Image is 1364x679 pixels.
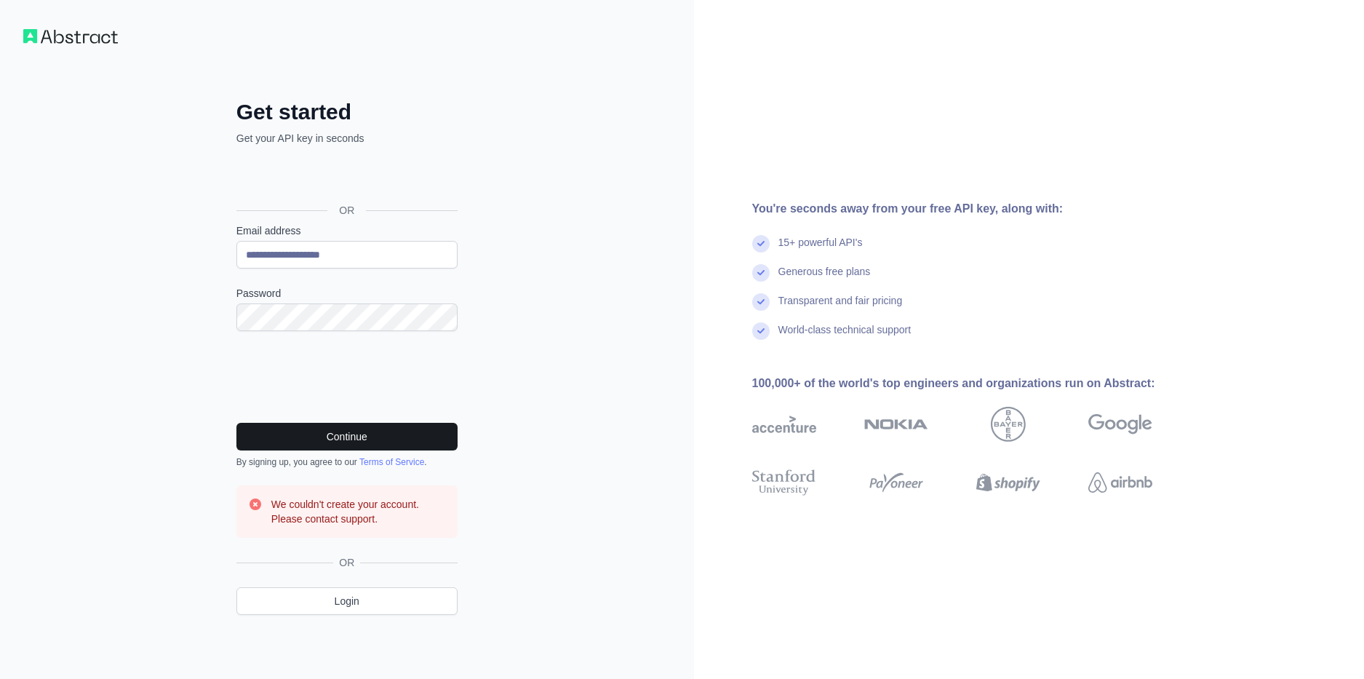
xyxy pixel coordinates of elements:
img: bayer [991,407,1026,442]
img: shopify [976,466,1040,499]
h2: Get started [236,99,458,125]
h3: We couldn't create your account. Please contact support. [271,497,446,526]
p: Get your API key in seconds [236,131,458,146]
div: World-class technical support [778,322,912,352]
a: Terms of Service [359,457,424,467]
iframe: Кнопка "Войти с аккаунтом Google" [229,162,462,194]
img: stanford university [752,466,816,499]
img: google [1088,407,1152,442]
span: OR [327,203,366,218]
img: check mark [752,293,770,311]
label: Password [236,286,458,301]
div: You're seconds away from your free API key, along with: [752,200,1199,218]
span: OR [333,555,360,570]
img: Workflow [23,29,118,44]
div: Generous free plans [778,264,871,293]
img: nokia [864,407,928,442]
a: Login [236,587,458,615]
div: By signing up, you agree to our . [236,456,458,468]
img: accenture [752,407,816,442]
div: Transparent and fair pricing [778,293,903,322]
img: check mark [752,235,770,253]
img: airbnb [1088,466,1152,499]
div: 15+ powerful API's [778,235,863,264]
label: Email address [236,223,458,238]
img: check mark [752,264,770,282]
button: Continue [236,423,458,450]
img: check mark [752,322,770,340]
img: payoneer [864,466,928,499]
div: 100,000+ of the world's top engineers and organizations run on Abstract: [752,375,1199,392]
iframe: reCAPTCHA [236,349,458,405]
